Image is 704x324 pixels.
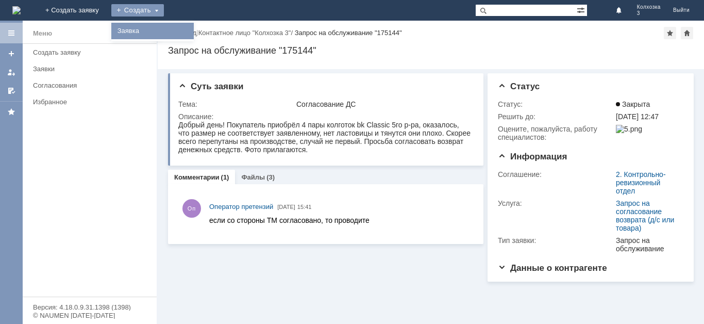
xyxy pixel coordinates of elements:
[498,100,614,108] div: Статус:
[498,125,614,141] div: Oцените, пожалуйста, работу специалистов:
[3,83,20,99] a: Мои согласования
[12,6,21,14] a: Перейти на домашнюю страницу
[12,6,21,14] img: logo
[33,48,150,56] div: Создать заявку
[498,82,540,91] span: Статус
[33,82,150,89] div: Согласования
[681,27,693,39] div: Сделать домашней страницей
[637,4,661,10] span: Колхозка
[616,125,642,133] img: 5.png
[616,112,659,121] span: [DATE] 12:47
[168,45,694,56] div: Запрос на обслуживание "175144"
[295,29,402,37] div: Запрос на обслуживание "175144"
[33,304,146,311] div: Версия: 4.18.0.9.31.1398 (1398)
[198,29,291,37] a: Контактное лицо "Колхозка 3"
[616,236,679,253] div: Запрос на обслуживание
[498,199,614,207] div: Услуга:
[296,100,470,108] div: Согласование ДС
[33,98,139,106] div: Избранное
[209,203,273,210] span: Оператор претензий
[33,27,52,40] div: Меню
[198,29,295,37] div: /
[33,312,146,319] div: © NAUMEN [DATE]-[DATE]
[174,173,220,181] a: Комментарии
[113,25,192,37] a: Заявка
[498,236,614,245] div: Тип заявки:
[29,77,155,93] a: Согласования
[33,65,150,73] div: Заявки
[3,45,20,62] a: Создать заявку
[196,28,198,36] div: |
[498,112,614,121] div: Решить до:
[178,100,294,108] div: Тема:
[637,10,661,17] span: 3
[3,64,20,80] a: Мои заявки
[277,204,295,210] span: [DATE]
[498,170,614,179] div: Соглашение:
[178,82,243,91] span: Суть заявки
[498,263,607,273] span: Данные о контрагенте
[266,173,275,181] div: (3)
[178,112,472,121] div: Описание:
[664,27,676,39] div: Добавить в избранное
[297,204,312,210] span: 15:41
[616,100,650,108] span: Закрыта
[29,44,155,60] a: Создать заявку
[241,173,265,181] a: Файлы
[29,61,155,77] a: Заявки
[616,170,666,195] a: 2. Контрольно-ревизионный отдел
[111,4,164,17] div: Создать
[221,173,229,181] div: (1)
[209,202,273,212] a: Оператор претензий
[577,5,587,14] span: Расширенный поиск
[498,152,567,161] span: Информация
[616,199,674,232] a: Запрос на согласование возврата (д/с или товара)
